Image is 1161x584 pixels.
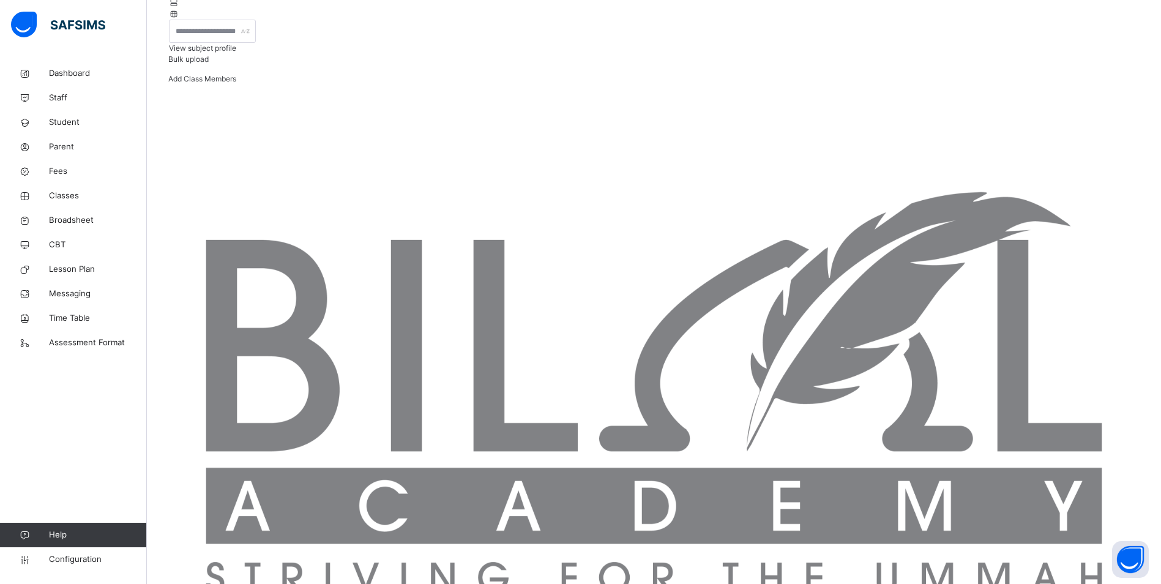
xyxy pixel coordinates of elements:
span: Help [49,529,146,541]
span: Messaging [49,288,147,300]
span: Bulk upload [168,54,209,64]
span: Broadsheet [49,214,147,226]
span: Fees [49,165,147,178]
span: Time Table [49,312,147,324]
span: CBT [49,239,147,251]
span: Parent [49,141,147,153]
span: Add Class Members [168,74,236,83]
img: safsims [11,12,105,37]
span: Dashboard [49,67,147,80]
span: View subject profile [169,43,236,53]
span: Lesson Plan [49,263,147,275]
span: Configuration [49,553,146,566]
button: Open asap [1112,541,1149,578]
span: Assessment Format [49,337,147,349]
span: Staff [49,92,147,104]
span: Classes [49,190,147,202]
span: Student [49,116,147,129]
